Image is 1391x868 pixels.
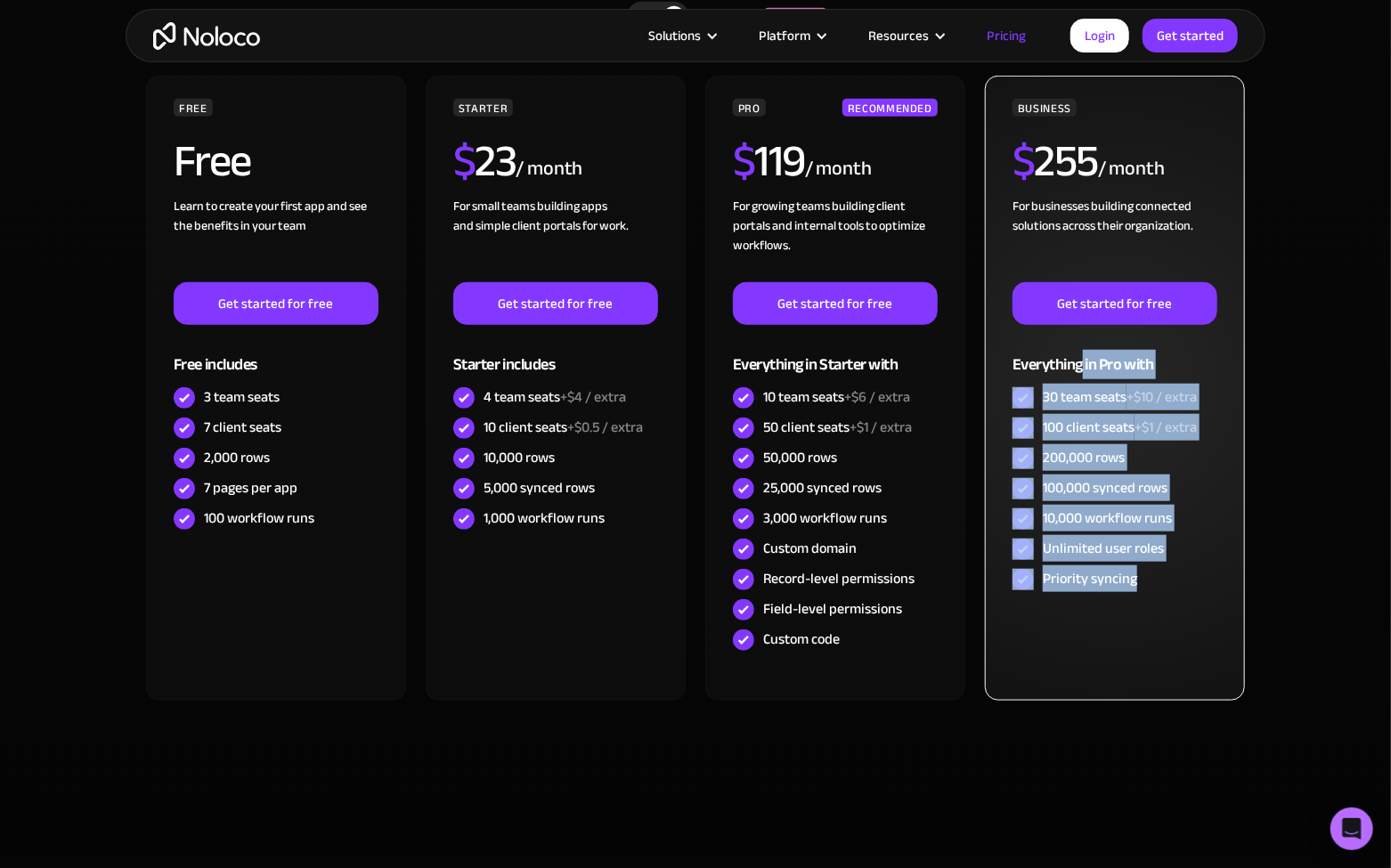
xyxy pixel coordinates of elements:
div: Open Intercom Messenger [1330,807,1373,850]
a: home [153,22,260,50]
span: +$4 / extra [560,384,626,410]
div: 1,000 workflow runs [484,508,605,528]
div: 25,000 synced rows [763,478,882,498]
div: 50 client seats [763,418,912,437]
div: Learn to create your first app and see the benefits in your team ‍ [174,197,378,282]
div: RECOMMENDED [842,99,938,117]
h2: Free [174,139,251,183]
h2: 255 [1013,139,1098,183]
h2: 23 [453,139,517,183]
div: Solutions [626,24,736,47]
span: +$10 / extra [1127,384,1197,410]
div: STARTER [453,99,513,117]
a: Login [1070,19,1129,53]
div: 10 client seats [484,418,643,437]
div: FREE [174,99,213,117]
div: 3,000 workflow runs [763,508,887,528]
div: 200,000 rows [1043,448,1125,467]
div: Field-level permissions [763,599,902,619]
div: For small teams building apps and simple client portals for work. ‍ [453,197,658,282]
div: Solutions [648,24,701,47]
span: $ [453,119,476,203]
a: Get started for free [733,282,938,325]
a: Get started [1143,19,1238,53]
div: Free includes [174,325,378,383]
div: PRO [733,99,766,117]
div: 5,000 synced rows [484,478,595,498]
div: BUSINESS [1013,99,1077,117]
div: 7 pages per app [204,478,297,498]
span: +$1 / extra [850,414,912,441]
div: Platform [759,24,810,47]
div: Custom domain [763,539,857,558]
div: 7 client seats [204,418,281,437]
a: Get started for free [453,282,658,325]
div: 10,000 rows [484,448,555,467]
div: Priority syncing [1043,569,1137,588]
a: Get started for free [1013,282,1217,325]
div: 50,000 rows [763,448,837,467]
div: Custom code [763,629,840,649]
div: Starter includes [453,325,658,383]
a: Pricing [964,24,1048,47]
div: 10 team seats [763,387,910,407]
div: 4 team seats [484,387,626,407]
div: / month [805,155,872,183]
span: $ [733,119,755,203]
div: 100 workflow runs [204,508,314,528]
div: Everything in Starter with [733,325,938,383]
span: +$6 / extra [844,384,910,410]
div: Unlimited user roles [1043,539,1164,558]
div: Platform [736,24,846,47]
div: / month [516,155,582,183]
div: For businesses building connected solutions across their organization. ‍ [1013,197,1217,282]
span: +$0.5 / extra [567,414,643,441]
div: 2,000 rows [204,448,270,467]
div: Resources [868,24,929,47]
div: 10,000 workflow runs [1043,508,1172,528]
a: Get started for free [174,282,378,325]
div: Resources [846,24,964,47]
div: 100,000 synced rows [1043,478,1167,498]
div: 100 client seats [1043,418,1197,437]
span: +$1 / extra [1135,414,1197,441]
div: / month [1098,155,1165,183]
div: For growing teams building client portals and internal tools to optimize workflows. [733,197,938,282]
div: Record-level permissions [763,569,915,588]
h2: 119 [733,139,805,183]
div: 3 team seats [204,387,280,407]
div: 30 team seats [1043,387,1197,407]
div: Everything in Pro with [1013,325,1217,383]
span: $ [1013,119,1035,203]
